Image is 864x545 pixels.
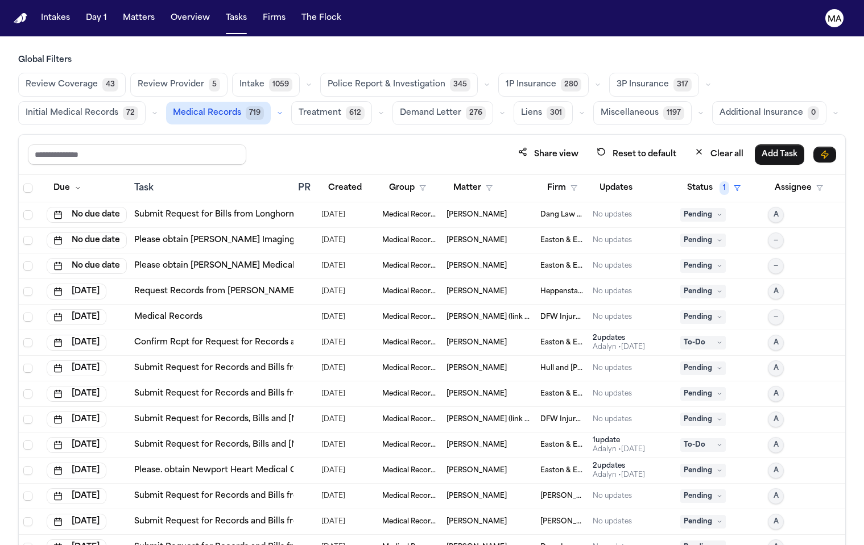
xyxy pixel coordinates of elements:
[828,15,842,23] text: MA
[447,313,531,322] span: Felicitas Paez Reyna (link to Annadaly Sarinana)
[447,389,507,398] span: Esmerelda Avilez
[346,106,365,120] span: 612
[808,106,819,120] span: 0
[14,13,27,24] img: Finch Logo
[321,463,345,479] span: 10/1/2025, 2:20:35 PM
[23,415,32,424] span: Select row
[321,360,345,376] span: 10/8/2025, 6:56:44 PM
[680,178,747,198] button: Status1
[138,79,204,90] span: Review Provider
[680,208,726,222] span: Pending
[768,360,784,376] button: A
[593,313,632,322] div: No updates
[593,436,645,445] div: 1 update
[755,144,804,165] button: Add Task
[593,471,645,480] div: Last updated by Adalyn at 10/8/2025, 3:22:52 PM
[166,102,271,124] button: Medical Records719
[680,387,726,401] span: Pending
[768,488,784,504] button: A
[18,73,126,97] button: Review Coverage43
[768,437,784,453] button: A
[321,258,345,274] span: 10/8/2025, 8:04:29 PM
[102,78,118,91] span: 43
[447,210,507,219] span: Bridget Aleman
[514,101,573,125] button: Liens301
[593,461,645,471] div: 2 update s
[774,466,779,475] span: A
[774,415,779,424] span: A
[299,107,341,119] span: Treatment
[680,310,726,324] span: Pending
[768,258,784,274] button: —
[23,261,32,271] span: Select row
[258,8,290,28] button: Firms
[720,181,729,195] span: 1
[774,389,779,398] span: A
[447,338,507,347] span: Bianca Pasillas
[540,364,584,373] span: Hull and Zimmerman
[593,210,632,219] div: No updates
[382,287,437,296] span: Medical Records
[774,517,779,526] span: A
[134,337,659,348] a: Confirm Rcpt for Request for Records and Bills from [PERSON_NAME] Permanente [GEOGRAPHIC_DATA] – ...
[768,463,784,479] button: A
[239,79,264,90] span: Intake
[18,101,146,125] button: Initial Medical Records72
[47,178,88,198] button: Due
[593,492,632,501] div: No updates
[593,517,632,526] div: No updates
[26,79,98,90] span: Review Coverage
[382,517,437,526] span: Medical Records
[774,210,779,219] span: A
[540,210,584,219] span: Dang Law Group
[47,463,106,479] button: [DATE]
[321,232,345,248] span: 10/8/2025, 8:04:29 PM
[774,313,778,322] span: —
[540,178,584,198] button: Firm
[593,415,632,424] div: No updates
[382,313,437,322] span: Medical Records
[680,336,726,350] span: To-Do
[173,107,241,119] span: Medical Records
[382,178,433,198] button: Group
[382,338,437,347] span: Medical Records
[774,364,779,373] span: A
[382,236,437,245] span: Medical Records
[540,236,584,245] span: Easton & Easton
[23,517,32,526] span: Select row
[47,309,106,325] button: [DATE]
[540,338,584,347] span: Easton & Easton
[768,178,830,198] button: Assignee
[23,492,32,501] span: Select row
[166,8,214,28] button: Overview
[540,287,584,296] span: Heppenstall & Schultz
[774,236,778,245] span: —
[382,261,437,271] span: Medical Records
[47,258,127,274] button: No due date
[540,492,584,501] span: Mohamed K Ahmed
[768,335,784,351] button: A
[680,515,726,529] span: Pending
[768,284,784,299] button: A
[134,260,420,272] a: Please obtain [PERSON_NAME] Medical Group - [GEOGRAPHIC_DATA]
[593,178,639,198] button: Updates
[680,361,726,375] span: Pending
[720,107,803,119] span: Additional Insurance
[47,488,106,504] button: [DATE]
[547,106,565,120] span: 301
[118,8,159,28] a: Matters
[18,55,846,66] h3: Global Filters
[47,437,106,453] button: [DATE]
[382,364,437,373] span: Medical Records
[269,78,292,91] span: 1059
[540,415,584,424] span: DFW Injury Lawyers
[23,184,32,193] span: Select all
[23,466,32,475] span: Select row
[540,440,584,450] span: Easton & Easton
[232,73,300,97] button: Intake1059
[768,514,784,530] button: A
[14,13,27,24] a: Home
[134,209,329,221] a: Submit Request for Bills from Longhorn Imaging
